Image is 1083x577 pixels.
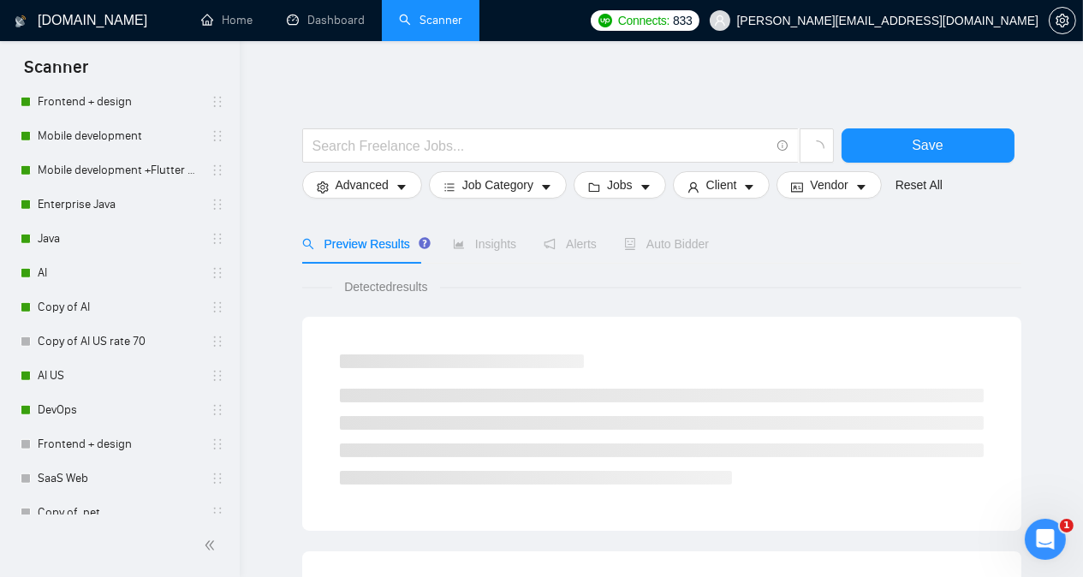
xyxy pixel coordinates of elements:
span: holder [211,95,224,109]
button: setting [1049,7,1076,34]
span: double-left [204,537,221,554]
span: notification [544,238,556,250]
span: holder [211,198,224,211]
div: Tooltip anchor [417,235,432,251]
button: folderJobscaret-down [574,171,666,199]
span: user [714,15,726,27]
span: holder [211,506,224,520]
span: caret-down [743,181,755,193]
span: idcard [791,181,803,193]
a: Mobile development +Flutter React Native [38,153,200,187]
span: Insights [453,237,516,251]
span: caret-down [396,181,408,193]
span: Alerts [544,237,597,251]
a: Copy of .net [38,496,200,530]
a: Java [38,222,200,256]
a: Reset All [896,175,943,194]
button: idcardVendorcaret-down [777,171,881,199]
a: Enterprise Java [38,187,200,222]
span: folder [588,181,600,193]
a: AI [38,256,200,290]
span: holder [211,164,224,177]
span: 1 [1060,519,1074,532]
span: holder [211,403,224,417]
span: Save [912,134,943,156]
button: settingAdvancedcaret-down [302,171,422,199]
button: Save [842,128,1015,163]
span: Vendor [810,175,848,194]
a: Mobile development [38,119,200,153]
span: area-chart [453,238,465,250]
button: barsJob Categorycaret-down [429,171,567,199]
span: loading [809,140,824,156]
span: holder [211,335,224,348]
input: Search Freelance Jobs... [312,135,770,157]
span: holder [211,266,224,280]
a: setting [1049,14,1076,27]
a: SaaS Web [38,461,200,496]
span: Detected results [332,277,439,296]
a: Frontend + design [38,85,200,119]
span: Client [706,175,737,194]
span: Auto Bidder [624,237,709,251]
span: 833 [673,11,692,30]
a: DevOps [38,393,200,427]
span: bars [443,181,455,193]
a: Frontend + design [38,427,200,461]
span: setting [1050,14,1075,27]
span: robot [624,238,636,250]
a: searchScanner [399,13,462,27]
span: Advanced [336,175,389,194]
a: Copy of AI [38,290,200,324]
span: setting [317,181,329,193]
span: holder [211,300,224,314]
a: dashboardDashboard [287,13,365,27]
span: Scanner [10,55,102,91]
img: upwork-logo.png [598,14,612,27]
iframe: Intercom live chat [1025,519,1066,560]
a: AI US [38,359,200,393]
button: userClientcaret-down [673,171,771,199]
span: Preview Results [302,237,425,251]
span: Jobs [607,175,633,194]
span: holder [211,472,224,485]
span: Connects: [618,11,669,30]
span: holder [211,369,224,383]
span: info-circle [777,140,788,152]
span: search [302,238,314,250]
span: holder [211,129,224,143]
a: homeHome [201,13,253,27]
span: user [687,181,699,193]
a: Copy of AI US rate 70 [38,324,200,359]
span: caret-down [640,181,652,193]
span: holder [211,232,224,246]
span: holder [211,437,224,451]
span: Job Category [462,175,533,194]
img: logo [15,8,27,35]
span: caret-down [540,181,552,193]
span: caret-down [855,181,867,193]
